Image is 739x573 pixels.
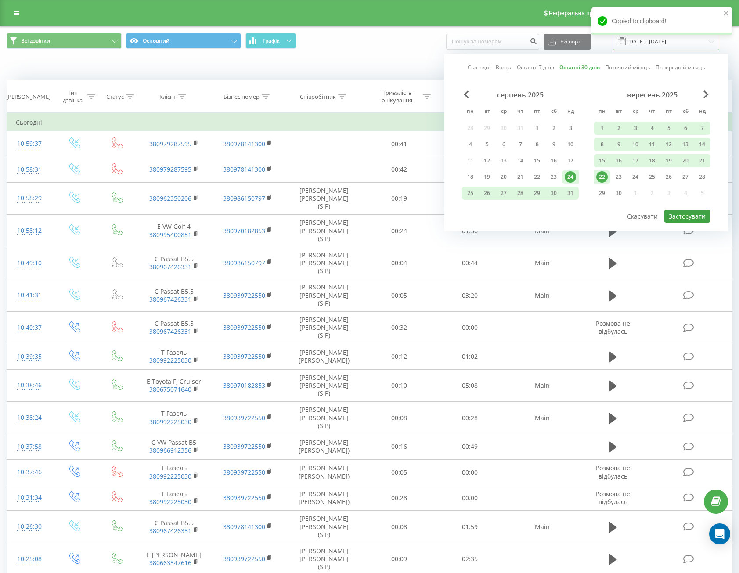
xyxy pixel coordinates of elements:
div: 20 [498,171,509,183]
div: ср 13 серп 2025 р. [495,154,512,167]
div: пт 22 серп 2025 р. [529,170,545,184]
div: пт 15 серп 2025 р. [529,154,545,167]
div: 6 [680,123,691,134]
div: 31 [565,187,576,199]
div: 25 [465,187,476,199]
div: пт 29 серп 2025 р. [529,187,545,200]
div: 5 [481,139,493,150]
td: [PERSON_NAME] [PERSON_NAME] (SIP) [285,312,364,344]
td: [PERSON_NAME] [PERSON_NAME] (SIP) [285,511,364,543]
a: 380995400851 [149,231,191,239]
abbr: понеділок [464,105,477,119]
div: ср 3 вер 2025 р. [627,122,644,135]
abbr: четвер [514,105,527,119]
div: пт 26 вер 2025 р. [660,170,677,184]
div: чт 18 вер 2025 р. [644,154,660,167]
span: Реферальна програма [549,10,613,17]
a: 380978141300 [223,165,265,173]
button: Графік [245,33,296,49]
a: 380939722550 [223,442,265,450]
a: 380979287595 [149,140,191,148]
div: 10:39:35 [16,348,43,365]
div: чт 11 вер 2025 р. [644,138,660,151]
span: Розмова не відбулась [596,490,630,506]
div: 10:58:31 [16,161,43,178]
div: пн 18 серп 2025 р. [462,170,479,184]
div: 13 [498,155,509,166]
td: 00:16 [364,434,434,459]
abbr: понеділок [595,105,609,119]
div: 29 [531,187,543,199]
td: [PERSON_NAME] [PERSON_NAME] (SIP) [285,402,364,434]
td: 00:04 [364,247,434,279]
td: [PERSON_NAME] [PERSON_NAME] (SIP) [285,279,364,312]
div: 20 [680,155,691,166]
a: 380939722550 [223,352,265,360]
span: Розмова не відбулась [596,319,630,335]
a: Останні 30 днів [559,63,600,72]
a: 380939722550 [223,468,265,476]
div: ср 10 вер 2025 р. [627,138,644,151]
a: 380966912356 [149,446,191,454]
div: 10:58:12 [16,222,43,239]
div: 1 [596,123,608,134]
td: 00:32 [364,312,434,344]
td: 01:02 [435,344,505,369]
div: 2 [613,123,624,134]
div: нд 3 серп 2025 р. [562,122,579,135]
div: 4 [465,139,476,150]
a: 380962350206 [149,194,191,202]
td: [PERSON_NAME] [PERSON_NAME]) [285,460,364,485]
td: 00:00 [435,485,505,511]
td: [PERSON_NAME] [PERSON_NAME] (SIP) [285,369,364,402]
div: 12 [481,155,493,166]
div: чт 14 серп 2025 р. [512,154,529,167]
div: сб 6 вер 2025 р. [677,122,694,135]
div: вт 5 серп 2025 р. [479,138,495,151]
td: Main [505,511,579,543]
a: 380939722550 [223,291,265,299]
a: 380979287595 [149,165,191,173]
a: 380939722550 [223,414,265,422]
div: 29 [596,187,608,199]
a: 380939722550 [223,494,265,502]
div: вт 12 серп 2025 р. [479,154,495,167]
td: [PERSON_NAME] [PERSON_NAME]) [285,485,364,511]
td: С Passat B5.5 [137,511,211,543]
div: вт 16 вер 2025 р. [610,154,627,167]
td: С VW Passat B5 [137,434,211,459]
div: 14 [696,139,708,150]
div: чт 25 вер 2025 р. [644,170,660,184]
div: 11 [465,155,476,166]
div: 22 [531,171,543,183]
abbr: вівторок [612,105,625,119]
div: чт 21 серп 2025 р. [512,170,529,184]
div: пт 1 серп 2025 р. [529,122,545,135]
td: [PERSON_NAME] [PERSON_NAME] (SIP) [285,247,364,279]
a: 380986150797 [223,259,265,267]
div: 10:49:10 [16,255,43,272]
td: 00:28 [364,485,434,511]
button: Всі дзвінки [7,33,122,49]
div: 15 [531,155,543,166]
div: 11 [646,139,658,150]
span: Всі дзвінки [21,37,50,44]
div: 17 [630,155,641,166]
div: 24 [630,171,641,183]
div: [PERSON_NAME] [6,93,50,101]
td: С Passat B5.5 [137,279,211,312]
div: ср 27 серп 2025 р. [495,187,512,200]
div: нд 31 серп 2025 р. [562,187,579,200]
div: ср 17 вер 2025 р. [627,154,644,167]
td: 00:00 [435,157,505,182]
td: Т Газель [137,485,211,511]
a: 380663347616 [149,559,191,567]
a: Вчора [496,63,512,72]
div: 10:31:34 [16,489,43,506]
a: 380986150797 [223,194,265,202]
div: 7 [515,139,526,150]
div: 18 [465,171,476,183]
td: 00:05 [364,460,434,485]
a: Сьогодні [468,63,490,72]
div: 22 [596,171,608,183]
